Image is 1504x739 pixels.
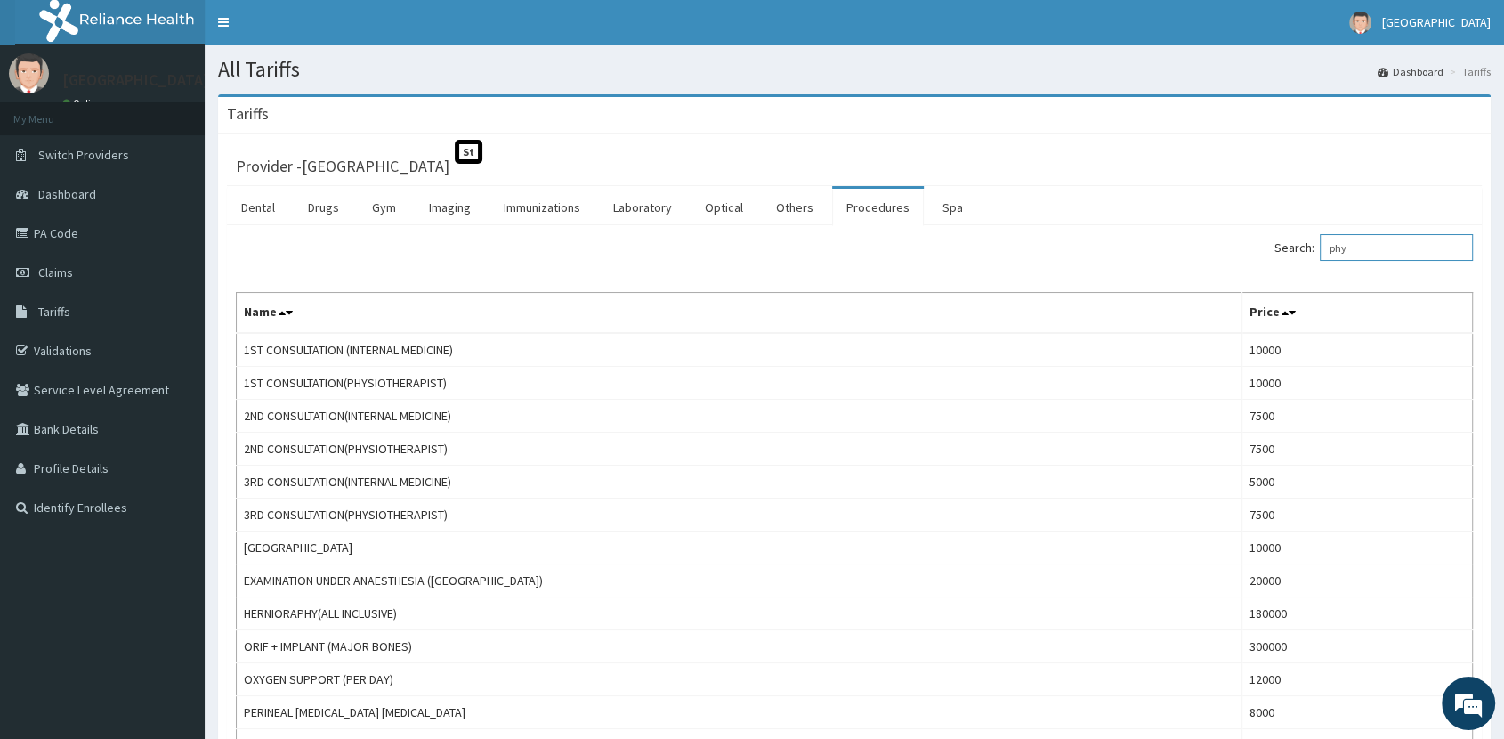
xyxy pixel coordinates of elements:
[237,333,1242,367] td: 1ST CONSULTATION (INTERNAL MEDICINE)
[1349,12,1371,34] img: User Image
[1274,234,1473,261] label: Search:
[1378,64,1443,79] a: Dashboard
[38,264,73,280] span: Claims
[1241,663,1472,696] td: 12000
[1241,499,1472,532] td: 7500
[62,97,105,110] a: Online
[1241,597,1472,630] td: 180000
[237,532,1242,564] td: [GEOGRAPHIC_DATA]
[38,304,70,320] span: Tariffs
[237,433,1242,466] td: 2ND CONSULTATION(PHYSIOTHERAPIST)
[1241,564,1472,597] td: 20000
[489,189,594,226] a: Immunizations
[294,189,353,226] a: Drugs
[415,189,485,226] a: Imaging
[9,53,49,93] img: User Image
[292,9,335,52] div: Minimize live chat window
[237,564,1242,597] td: EXAMINATION UNDER ANAESTHESIA ([GEOGRAPHIC_DATA])
[93,100,299,123] div: Chat with us now
[237,293,1242,334] th: Name
[218,58,1491,81] h1: All Tariffs
[832,189,924,226] a: Procedures
[599,189,686,226] a: Laboratory
[237,400,1242,433] td: 2ND CONSULTATION(INTERNAL MEDICINE)
[38,147,129,163] span: Switch Providers
[1241,532,1472,564] td: 10000
[237,663,1242,696] td: OXYGEN SUPPORT (PER DAY)
[1241,696,1472,729] td: 8000
[237,499,1242,532] td: 3RD CONSULTATION(PHYSIOTHERAPIST)
[691,189,757,226] a: Optical
[358,189,410,226] a: Gym
[237,630,1242,663] td: ORIF + IMPLANT (MAJOR BONES)
[1241,367,1472,400] td: 10000
[455,140,482,164] span: St
[928,189,977,226] a: Spa
[237,597,1242,630] td: HERNIORAPHY(ALL INCLUSIVE)
[762,189,828,226] a: Others
[227,189,289,226] a: Dental
[1445,64,1491,79] li: Tariffs
[1382,14,1491,30] span: [GEOGRAPHIC_DATA]
[1320,234,1473,261] input: Search:
[1241,293,1472,334] th: Price
[237,367,1242,400] td: 1ST CONSULTATION(PHYSIOTHERAPIST)
[62,72,209,88] p: [GEOGRAPHIC_DATA]
[1241,333,1472,367] td: 10000
[103,224,246,404] span: We're online!
[236,158,449,175] h3: Provider - [GEOGRAPHIC_DATA]
[1241,400,1472,433] td: 7500
[237,696,1242,729] td: PERINEAL [MEDICAL_DATA] [MEDICAL_DATA]
[33,89,72,134] img: d_794563401_company_1708531726252_794563401
[1241,630,1472,663] td: 300000
[1241,466,1472,499] td: 5000
[237,466,1242,499] td: 3RD CONSULTATION(INTERNAL MEDICINE)
[227,106,269,122] h3: Tariffs
[38,186,96,202] span: Dashboard
[9,486,339,548] textarea: Type your message and hit 'Enter'
[1241,433,1472,466] td: 7500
